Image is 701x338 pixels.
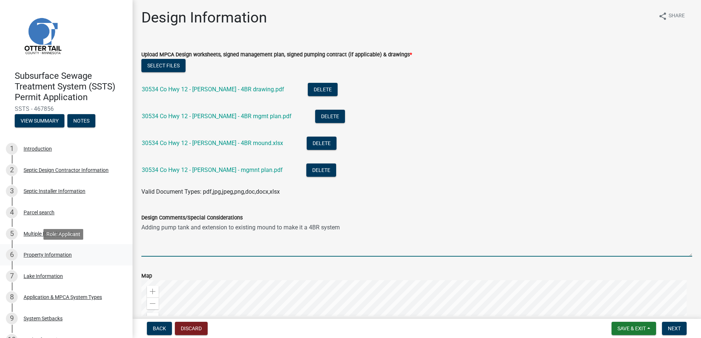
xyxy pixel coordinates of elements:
[43,229,83,240] div: Role: Applicant
[142,113,292,120] a: 30534 Co Hwy 12 - [PERSON_NAME] - 4BR mgmt plan.pdf
[6,164,18,176] div: 2
[141,9,267,27] h1: Design Information
[67,119,95,124] wm-modal-confirm: Notes
[15,105,118,112] span: SSTS - 467856
[6,207,18,218] div: 4
[315,110,345,123] button: Delete
[147,286,159,297] div: Zoom in
[15,8,70,63] img: Otter Tail County, Minnesota
[141,52,412,57] label: Upload MPCA Design worksheets, signed management plan, signed pumping contract (if applicable) & ...
[308,87,338,94] wm-modal-confirm: Delete Document
[315,113,345,120] wm-modal-confirm: Delete Document
[24,189,85,194] div: Septic Installer Information
[612,322,656,335] button: Save & Exit
[6,270,18,282] div: 7
[24,146,52,151] div: Introduction
[141,59,186,72] button: Select files
[24,274,63,279] div: Lake Information
[306,167,336,174] wm-modal-confirm: Delete Document
[142,166,283,173] a: 30534 Co Hwy 12 - [PERSON_NAME] - mgmnt plan.pdf
[6,291,18,303] div: 8
[15,119,64,124] wm-modal-confirm: Summary
[669,12,685,21] span: Share
[24,252,72,257] div: Property Information
[658,12,667,21] i: share
[6,228,18,240] div: 5
[142,86,284,93] a: 30534 Co Hwy 12 - [PERSON_NAME] - 4BR drawing.pdf
[24,168,109,173] div: Septic Design Contractor Information
[617,325,646,331] span: Save & Exit
[15,71,127,102] h4: Subsurface Sewage Treatment System (SSTS) Permit Application
[6,313,18,324] div: 9
[668,325,681,331] span: Next
[142,140,283,147] a: 30534 Co Hwy 12 - [PERSON_NAME] - 4BR mound.xlsx
[6,249,18,261] div: 6
[141,188,280,195] span: Valid Document Types: pdf,jpg,jpeg,png,doc,docx,xlsx
[6,185,18,197] div: 3
[662,322,687,335] button: Next
[24,295,102,300] div: Application & MPCA System Types
[308,83,338,96] button: Delete
[175,322,208,335] button: Discard
[24,231,74,236] div: Multiple Parcel Search
[307,137,337,150] button: Delete
[153,325,166,331] span: Back
[6,143,18,155] div: 1
[306,163,336,177] button: Delete
[24,316,63,321] div: System Setbacks
[307,140,337,147] wm-modal-confirm: Delete Document
[147,297,159,309] div: Zoom out
[141,215,243,221] label: Design Comments/Special Considerations
[24,210,54,215] div: Parcel search
[147,313,159,325] div: Find my location
[652,9,691,23] button: shareShare
[67,114,95,127] button: Notes
[141,274,152,279] label: Map
[15,114,64,127] button: View Summary
[147,322,172,335] button: Back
